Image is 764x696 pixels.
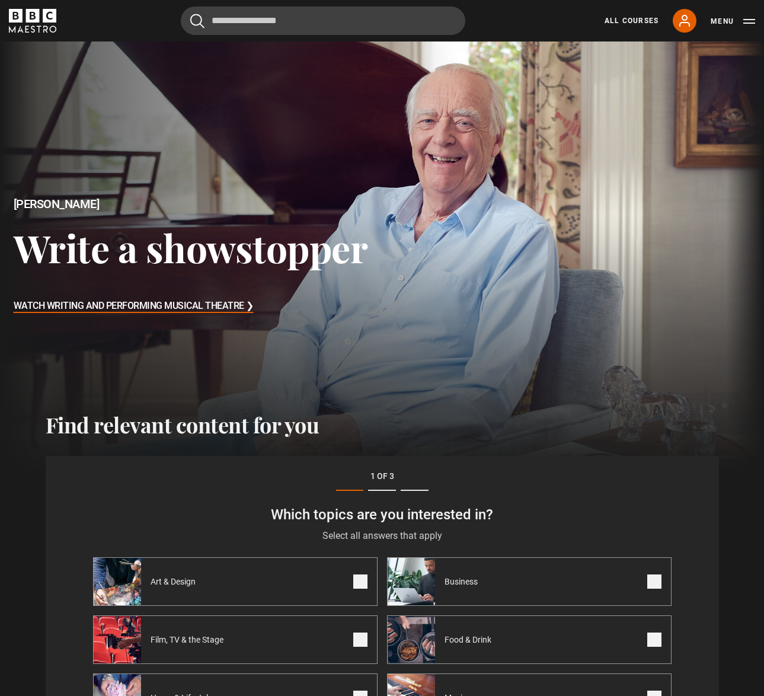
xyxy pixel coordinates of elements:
[435,576,492,588] span: Business
[9,9,56,33] svg: BBC Maestro
[93,529,672,543] p: Select all answers that apply
[14,298,254,315] h3: Watch Writing and Performing Musical Theatre ❯
[711,15,755,27] button: Toggle navigation
[435,634,506,646] span: Food & Drink
[141,576,210,588] span: Art & Design
[93,505,672,524] h3: Which topics are you interested in?
[181,7,465,35] input: Search
[141,634,238,646] span: Film, TV & the Stage
[605,15,658,26] a: All Courses
[14,197,368,211] h2: [PERSON_NAME]
[93,470,672,483] p: 1 of 3
[46,412,719,437] h2: Find relevant content for you
[190,14,204,28] button: Submit the search query
[14,225,368,270] h3: Write a showstopper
